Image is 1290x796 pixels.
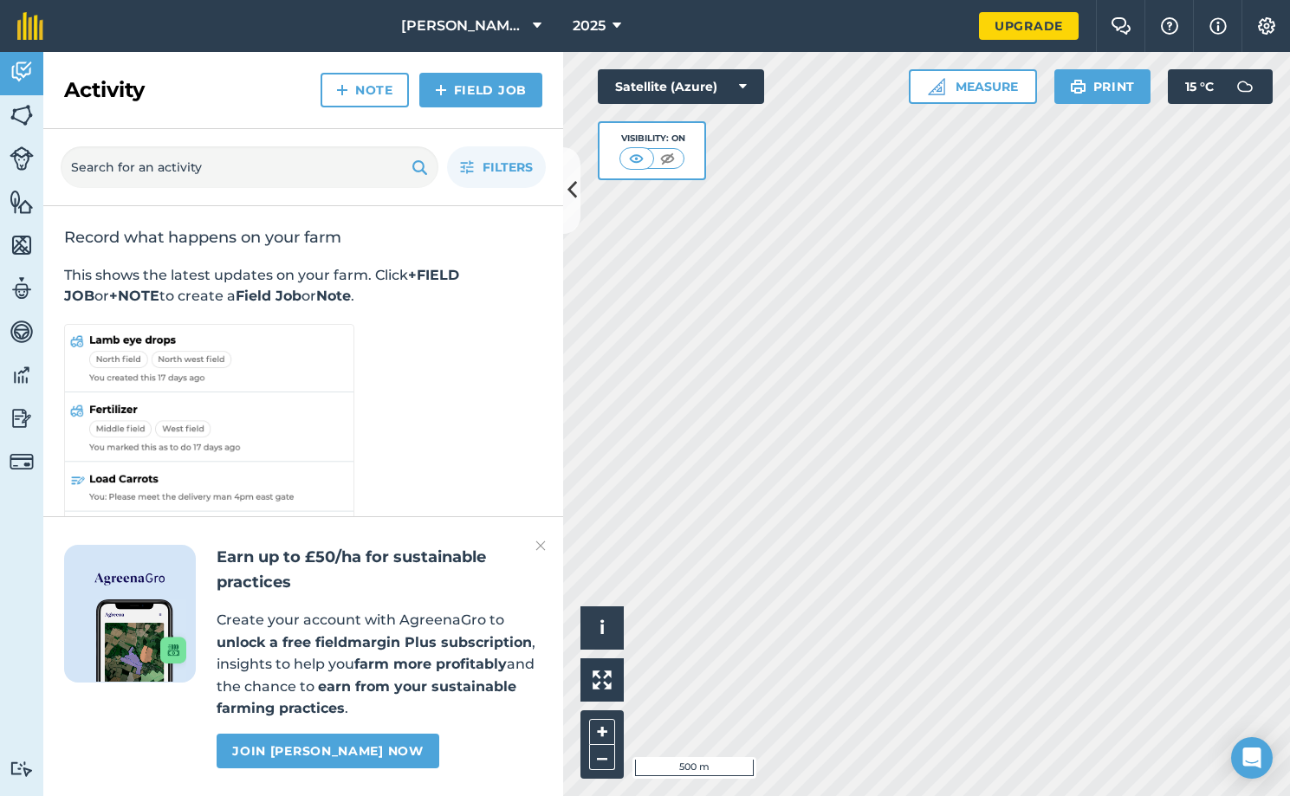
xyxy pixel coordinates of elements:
[64,227,542,248] h2: Record what happens on your farm
[1231,737,1273,779] div: Open Intercom Messenger
[10,450,34,474] img: svg+xml;base64,PD94bWwgdmVyc2lvbj0iMS4wIiBlbmNvZGluZz0idXRmLTgiPz4KPCEtLSBHZW5lcmF0b3I6IEFkb2JlIE...
[354,656,507,672] strong: farm more profitably
[217,545,542,595] h2: Earn up to £50/ha for sustainable practices
[61,146,438,188] input: Search for an activity
[979,12,1079,40] a: Upgrade
[1256,17,1277,35] img: A cog icon
[589,719,615,745] button: +
[909,69,1037,104] button: Measure
[10,102,34,128] img: svg+xml;base64,PHN2ZyB4bWxucz0iaHR0cDovL3d3dy53My5vcmcvMjAwMC9zdmciIHdpZHRoPSI1NiIgaGVpZ2h0PSI2MC...
[593,670,612,689] img: Four arrows, one pointing top left, one top right, one bottom right and the last bottom left
[535,535,546,556] img: svg+xml;base64,PHN2ZyB4bWxucz0iaHR0cDovL3d3dy53My5vcmcvMjAwMC9zdmciIHdpZHRoPSIyMiIgaGVpZ2h0PSIzMC...
[1228,69,1262,104] img: svg+xml;base64,PD94bWwgdmVyc2lvbj0iMS4wIiBlbmNvZGluZz0idXRmLTgiPz4KPCEtLSBHZW5lcmF0b3I6IEFkb2JlIE...
[109,288,159,304] strong: +NOTE
[96,599,186,682] img: Screenshot of the Gro app
[1209,16,1227,36] img: svg+xml;base64,PHN2ZyB4bWxucz0iaHR0cDovL3d3dy53My5vcmcvMjAwMC9zdmciIHdpZHRoPSIxNyIgaGVpZ2h0PSIxNy...
[17,12,43,40] img: fieldmargin Logo
[619,132,685,146] div: Visibility: On
[580,606,624,650] button: i
[1070,76,1086,97] img: svg+xml;base64,PHN2ZyB4bWxucz0iaHR0cDovL3d3dy53My5vcmcvMjAwMC9zdmciIHdpZHRoPSIxOSIgaGVpZ2h0PSIyNC...
[1054,69,1151,104] button: Print
[10,146,34,171] img: svg+xml;base64,PD94bWwgdmVyc2lvbj0iMS4wIiBlbmNvZGluZz0idXRmLTgiPz4KPCEtLSBHZW5lcmF0b3I6IEFkb2JlIE...
[435,80,447,100] img: svg+xml;base64,PHN2ZyB4bWxucz0iaHR0cDovL3d3dy53My5vcmcvMjAwMC9zdmciIHdpZHRoPSIxNCIgaGVpZ2h0PSIyNC...
[10,59,34,85] img: svg+xml;base64,PD94bWwgdmVyc2lvbj0iMS4wIiBlbmNvZGluZz0idXRmLTgiPz4KPCEtLSBHZW5lcmF0b3I6IEFkb2JlIE...
[217,634,532,650] strong: unlock a free fieldmargin Plus subscription
[217,734,438,768] a: Join [PERSON_NAME] now
[10,319,34,345] img: svg+xml;base64,PD94bWwgdmVyc2lvbj0iMS4wIiBlbmNvZGluZz0idXRmLTgiPz4KPCEtLSBHZW5lcmF0b3I6IEFkb2JlIE...
[236,288,301,304] strong: Field Job
[598,69,764,104] button: Satellite (Azure)
[316,288,351,304] strong: Note
[64,76,145,104] h2: Activity
[10,275,34,301] img: svg+xml;base64,PD94bWwgdmVyc2lvbj0iMS4wIiBlbmNvZGluZz0idXRmLTgiPz4KPCEtLSBHZW5lcmF0b3I6IEFkb2JlIE...
[321,73,409,107] a: Note
[10,232,34,258] img: svg+xml;base64,PHN2ZyB4bWxucz0iaHR0cDovL3d3dy53My5vcmcvMjAwMC9zdmciIHdpZHRoPSI1NiIgaGVpZ2h0PSI2MC...
[64,265,542,307] p: This shows the latest updates on your farm. Click or to create a or .
[10,189,34,215] img: svg+xml;base64,PHN2ZyB4bWxucz0iaHR0cDovL3d3dy53My5vcmcvMjAwMC9zdmciIHdpZHRoPSI1NiIgaGVpZ2h0PSI2MC...
[447,146,546,188] button: Filters
[217,609,542,720] p: Create your account with AgreenaGro to , insights to help you and the chance to .
[573,16,606,36] span: 2025
[1111,17,1131,35] img: Two speech bubbles overlapping with the left bubble in the forefront
[412,157,428,178] img: svg+xml;base64,PHN2ZyB4bWxucz0iaHR0cDovL3d3dy53My5vcmcvMjAwMC9zdmciIHdpZHRoPSIxOSIgaGVpZ2h0PSIyNC...
[217,678,516,717] strong: earn from your sustainable farming practices
[419,73,542,107] a: Field Job
[336,80,348,100] img: svg+xml;base64,PHN2ZyB4bWxucz0iaHR0cDovL3d3dy53My5vcmcvMjAwMC9zdmciIHdpZHRoPSIxNCIgaGVpZ2h0PSIyNC...
[1185,69,1214,104] span: 15 ° C
[928,78,945,95] img: Ruler icon
[589,745,615,770] button: –
[657,150,678,167] img: svg+xml;base64,PHN2ZyB4bWxucz0iaHR0cDovL3d3dy53My5vcmcvMjAwMC9zdmciIHdpZHRoPSI1MCIgaGVpZ2h0PSI0MC...
[401,16,526,36] span: [PERSON_NAME] Down Farm
[10,362,34,388] img: svg+xml;base64,PD94bWwgdmVyc2lvbj0iMS4wIiBlbmNvZGluZz0idXRmLTgiPz4KPCEtLSBHZW5lcmF0b3I6IEFkb2JlIE...
[1168,69,1273,104] button: 15 °C
[626,150,647,167] img: svg+xml;base64,PHN2ZyB4bWxucz0iaHR0cDovL3d3dy53My5vcmcvMjAwMC9zdmciIHdpZHRoPSI1MCIgaGVpZ2h0PSI0MC...
[483,158,533,177] span: Filters
[1159,17,1180,35] img: A question mark icon
[10,405,34,431] img: svg+xml;base64,PD94bWwgdmVyc2lvbj0iMS4wIiBlbmNvZGluZz0idXRmLTgiPz4KPCEtLSBHZW5lcmF0b3I6IEFkb2JlIE...
[600,617,605,638] span: i
[10,760,34,777] img: svg+xml;base64,PD94bWwgdmVyc2lvbj0iMS4wIiBlbmNvZGluZz0idXRmLTgiPz4KPCEtLSBHZW5lcmF0b3I6IEFkb2JlIE...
